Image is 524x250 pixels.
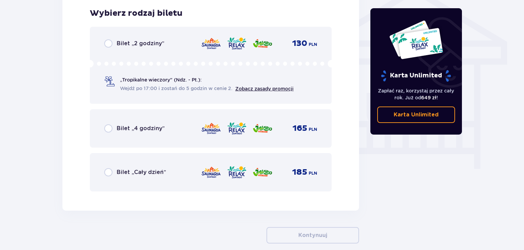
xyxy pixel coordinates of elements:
img: zone logo [252,121,273,136]
p: Kontynuuj [298,232,327,239]
button: Kontynuuj [266,227,359,243]
span: Wejdź po 17:00 i zostań do 5 godzin w cenie 2. [120,85,233,92]
p: Karta Unlimited [394,111,439,118]
a: Karta Unlimited [377,107,455,123]
span: 649 zł [421,95,437,100]
p: 165 [293,123,307,134]
img: zone logo [252,36,273,51]
p: Zapłać raz, korzystaj przez cały rok. Już od ! [377,87,455,101]
p: Bilet „Cały dzień” [117,168,166,176]
p: PLN [309,126,317,133]
p: 130 [292,38,307,49]
p: PLN [309,41,317,48]
img: zone logo [227,165,247,179]
p: Wybierz rodzaj biletu [90,8,182,18]
p: 185 [292,167,307,177]
img: zone logo [201,121,221,136]
p: Karta Unlimited [380,70,452,82]
a: Zobacz zasady promocji [235,86,294,91]
img: zone logo [201,165,221,179]
p: PLN [309,170,317,176]
img: zone logo [227,36,247,51]
img: zone logo [252,165,273,179]
p: Bilet „4 godziny” [117,125,165,132]
img: zone logo [227,121,247,136]
img: zone logo [201,36,221,51]
p: Bilet „2 godziny” [117,40,164,47]
p: „Tropikalne wieczory" (Ndz. - Pt.): [120,76,202,83]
